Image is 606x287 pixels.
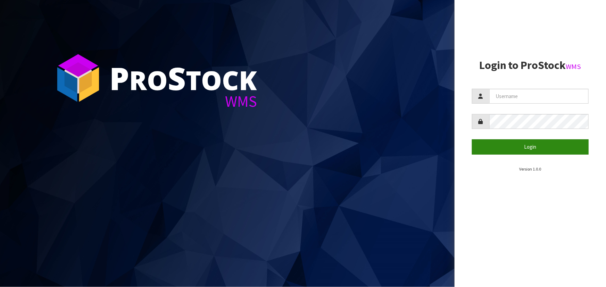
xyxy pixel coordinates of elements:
small: WMS [566,62,581,71]
div: WMS [109,94,257,109]
span: P [109,57,129,99]
small: Version 1.0.0 [519,166,541,172]
div: ro tock [109,62,257,94]
button: Login [472,139,589,154]
input: Username [489,89,589,104]
h2: Login to ProStock [472,59,589,71]
img: ProStock Cube [52,52,104,104]
span: S [168,57,186,99]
